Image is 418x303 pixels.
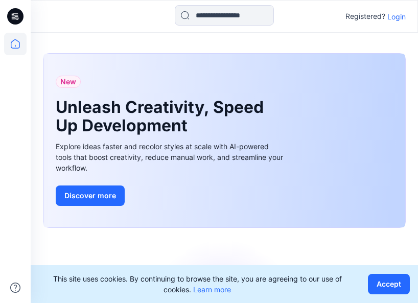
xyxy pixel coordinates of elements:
[56,185,286,206] a: Discover more
[193,285,231,294] a: Learn more
[60,76,76,88] span: New
[56,98,270,135] h1: Unleash Creativity, Speed Up Development
[387,11,406,22] p: Login
[56,141,286,173] div: Explore ideas faster and recolor styles at scale with AI-powered tools that boost creativity, red...
[56,185,125,206] button: Discover more
[39,273,356,295] p: This site uses cookies. By continuing to browse the site, you are agreeing to our use of cookies.
[368,274,410,294] button: Accept
[345,10,385,22] p: Registered?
